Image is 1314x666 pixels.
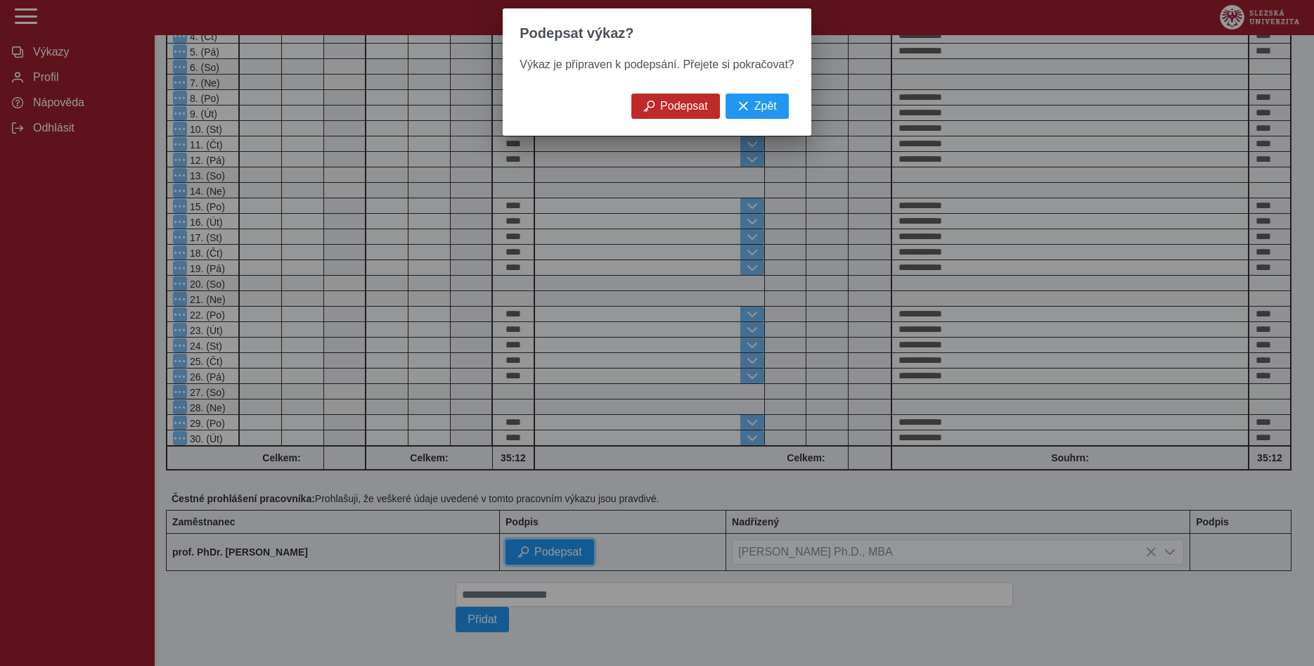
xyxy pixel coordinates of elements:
span: Zpět [754,100,777,113]
button: Podepsat [631,94,720,119]
button: Zpět [726,94,789,119]
span: Výkaz je připraven k podepsání. Přejete si pokračovat? [520,58,794,70]
span: Podepsat [660,100,708,113]
span: Podepsat výkaz? [520,25,633,41]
